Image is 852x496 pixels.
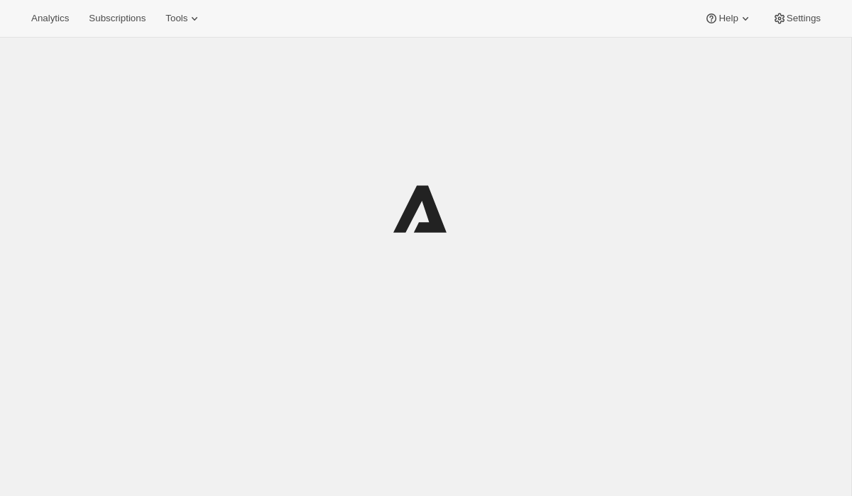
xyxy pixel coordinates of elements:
span: Settings [787,13,821,24]
button: Analytics [23,9,77,28]
span: Analytics [31,13,69,24]
span: Subscriptions [89,13,146,24]
span: Help [719,13,738,24]
span: Tools [165,13,187,24]
button: Settings [764,9,829,28]
button: Subscriptions [80,9,154,28]
button: Tools [157,9,210,28]
button: Help [696,9,760,28]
